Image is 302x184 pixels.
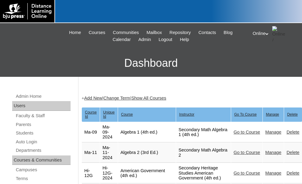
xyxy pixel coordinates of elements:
[135,36,154,43] a: Admin
[113,29,139,36] span: Communities
[15,121,71,128] a: Parents
[265,171,281,175] a: Manage
[100,122,118,142] td: Ma-09-2024
[100,163,118,183] td: Hi-12G-2024
[85,110,97,119] u: Course Id
[82,122,100,142] td: Ma-09
[147,29,162,36] span: Mailbox
[69,29,81,36] span: Home
[220,29,235,36] a: Blog
[234,112,257,117] u: Go To Course
[103,110,115,119] u: Unique Id
[286,130,299,135] a: Delete
[3,49,299,77] h3: Dashboard
[287,112,298,117] u: Delete
[118,143,176,163] td: Algebra 2 (3rd Ed.)
[66,29,84,36] a: Home
[82,95,296,101] div: + | |
[176,163,231,183] td: Secondary Heritage Studies American Government (4th ed.)
[265,130,281,135] a: Manage
[169,29,191,36] span: Repository
[265,150,281,155] a: Manage
[131,96,166,101] a: Show All Courses
[82,163,100,183] td: Hi-12G
[12,101,71,111] div: Users
[15,175,71,182] a: Terms
[234,171,260,175] a: Go to Course
[180,36,189,43] span: Help
[195,29,219,36] a: Contacts
[177,36,192,43] a: Help
[198,29,216,36] span: Contacts
[85,29,108,36] a: Courses
[286,171,299,175] a: Delete
[15,138,71,146] a: Auto Login
[121,112,133,117] u: Course
[166,29,194,36] a: Repository
[84,96,102,101] a: Add New
[266,112,279,117] u: Manage
[176,122,231,142] td: Secondary Math Algebra 1 (4th ed.)
[15,129,71,137] a: Students
[234,130,260,135] a: Go to Course
[110,29,142,36] a: Communities
[176,143,231,163] td: Secondary Math Algebra 2
[15,147,71,154] a: Departments
[113,36,130,43] span: Calendar
[286,150,299,155] a: Delete
[15,112,71,120] a: Faculty & Staff
[118,122,176,142] td: Algebra 1 (4th ed.)
[144,29,165,36] a: Mailbox
[224,29,232,36] span: Blog
[156,36,175,43] a: Logout
[109,36,134,43] a: Calendar
[3,3,51,19] img: logo-white.png
[100,143,118,163] td: Ma-11-2024
[12,155,71,165] div: Courses & Communities
[15,166,71,174] a: Campuses
[15,93,71,100] a: Admin Home
[179,112,194,117] u: Instructor
[159,36,172,43] span: Logout
[103,96,130,101] a: Change Term
[138,36,151,43] span: Admin
[234,150,260,155] a: Go to Course
[253,26,296,41] div: Online
[272,26,287,41] img: Online / Instructor
[89,29,105,36] span: Courses
[82,143,100,163] td: Ma-11
[118,163,176,183] td: American Government (4th ed.)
